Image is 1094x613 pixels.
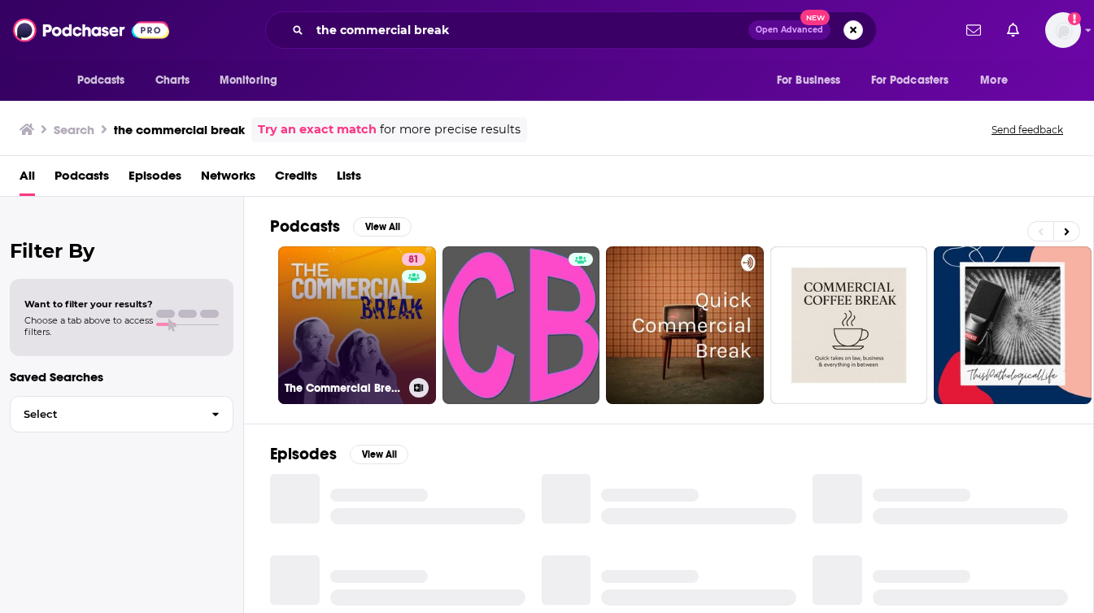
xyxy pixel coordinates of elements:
button: View All [353,217,412,237]
img: User Profile [1045,12,1081,48]
a: Show notifications dropdown [1000,16,1026,44]
h2: Podcasts [270,216,340,237]
button: open menu [969,65,1028,96]
p: Saved Searches [10,369,233,385]
a: PodcastsView All [270,216,412,237]
h2: Filter By [10,239,233,263]
a: Try an exact match [258,120,377,139]
a: EpisodesView All [270,444,408,464]
button: open menu [66,65,146,96]
button: Send feedback [987,123,1068,137]
span: for more precise results [380,120,521,139]
h3: Search [54,122,94,137]
a: All [20,163,35,196]
span: New [800,10,830,25]
span: Charts [155,69,190,92]
h3: the commercial break [114,122,245,137]
img: Podchaser - Follow, Share and Rate Podcasts [13,15,169,46]
button: Show profile menu [1045,12,1081,48]
span: Open Advanced [756,26,823,34]
span: Choose a tab above to access filters. [24,315,153,337]
span: 81 [408,252,419,268]
button: open menu [208,65,299,96]
a: Credits [275,163,317,196]
a: Lists [337,163,361,196]
a: Networks [201,163,255,196]
span: Want to filter your results? [24,298,153,310]
button: Select [10,396,233,433]
button: open menu [765,65,861,96]
span: For Business [777,69,841,92]
input: Search podcasts, credits, & more... [310,17,748,43]
h3: The Commercial Break [285,381,403,395]
span: Monitoring [220,69,277,92]
button: open menu [861,65,973,96]
div: Search podcasts, credits, & more... [265,11,877,49]
a: Show notifications dropdown [960,16,987,44]
h2: Episodes [270,444,337,464]
span: For Podcasters [871,69,949,92]
span: Select [11,409,198,420]
svg: Add a profile image [1068,12,1081,25]
a: 81 [402,253,425,266]
span: Logged in as jackiemayer [1045,12,1081,48]
button: View All [350,445,408,464]
a: Episodes [129,163,181,196]
a: 81The Commercial Break [278,246,436,404]
button: Open AdvancedNew [748,20,830,40]
span: More [980,69,1008,92]
a: Podcasts [54,163,109,196]
a: Charts [145,65,200,96]
span: Podcasts [77,69,125,92]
